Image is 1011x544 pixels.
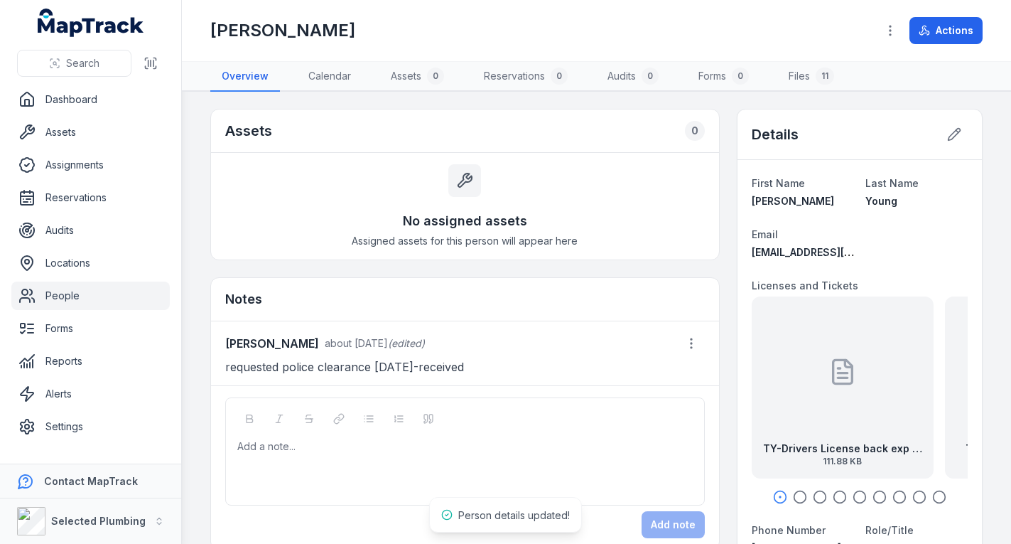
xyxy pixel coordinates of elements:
h3: No assigned assets [403,211,527,231]
a: Assets [11,118,170,146]
div: 0 [732,68,749,85]
div: 0 [685,121,705,141]
a: Alerts [11,380,170,408]
strong: Selected Plumbing [51,515,146,527]
a: Reservations0 [472,62,579,92]
span: Email [752,228,778,240]
span: [EMAIL_ADDRESS][DOMAIN_NAME] [752,246,923,258]
a: MapTrack [38,9,144,37]
strong: [PERSON_NAME] [225,335,319,352]
h1: [PERSON_NAME] [210,19,355,42]
a: Assignments [11,151,170,179]
h2: Assets [225,121,272,141]
button: Search [17,50,131,77]
span: about [DATE] [325,337,388,349]
a: Audits0 [596,62,670,92]
a: Files11 [777,62,845,92]
a: Reports [11,347,170,375]
span: Person details updated! [458,509,570,521]
span: Phone Number [752,524,826,536]
p: requested police clearance [DATE]-received [225,357,705,377]
strong: TY-Drivers License back exp [DATE] [763,442,922,456]
a: Dashboard [11,85,170,114]
a: Settings [11,412,170,441]
div: 0 [427,68,444,85]
span: Young [865,195,897,207]
strong: Contact MapTrack [44,475,138,487]
a: Locations [11,249,170,277]
a: People [11,282,170,310]
a: Calendar [297,62,362,92]
a: Reservations [11,183,170,212]
div: 0 [551,68,568,85]
span: (edited) [388,337,425,349]
h3: Notes [225,289,262,309]
a: Forms0 [687,62,760,92]
span: [PERSON_NAME] [752,195,834,207]
a: Audits [11,216,170,245]
span: Search [66,56,99,70]
span: Last Name [865,177,919,189]
div: 11 [816,68,834,85]
span: First Name [752,177,805,189]
a: Overview [210,62,280,92]
span: 111.88 KB [763,456,922,467]
button: Actions [909,17,983,44]
span: Role/Title [865,524,914,536]
div: 0 [642,68,659,85]
time: 7/14/2025, 12:48:33 PM [325,337,388,349]
h2: Details [752,124,799,144]
span: Assigned assets for this person will appear here [352,234,578,248]
a: Forms [11,314,170,343]
a: Assets0 [379,62,455,92]
span: Licenses and Tickets [752,279,858,292]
